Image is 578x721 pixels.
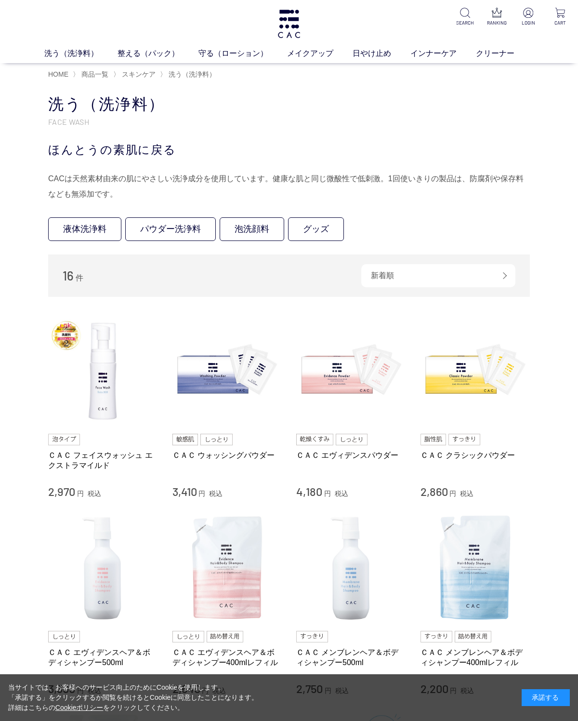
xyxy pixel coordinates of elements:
a: ＣＡＣ メンブレンヘア＆ボディシャンプー400mlレフィル [420,647,530,668]
span: スキンケア [122,70,156,78]
a: パウダー洗浄料 [125,217,216,241]
a: CART [550,8,570,27]
li: 〉 [160,70,218,79]
img: しっとり [172,631,204,642]
span: 2,970 [48,484,75,498]
h1: 洗う（洗浄料） [48,94,530,115]
span: 4,180 [296,484,322,498]
span: 16 [63,268,74,283]
img: 脂性肌 [420,434,446,445]
a: メイクアップ [287,48,353,59]
div: CACは天然素材由来の肌にやさしい洗浄成分を使用しています。健康な肌と同じ微酸性で低刺激。1回使いきりの製品は、防腐剤や保存料なども無添加です。 [48,171,530,202]
img: 詰め替え用 [455,631,492,642]
img: ＣＡＣ フェイスウォッシュ エクストラマイルド [48,316,158,426]
a: LOGIN [518,8,539,27]
a: 守る（ローション） [198,48,287,59]
span: 税込 [88,490,101,497]
span: 2,860 [420,484,448,498]
span: 洗う（洗浄料） [169,70,216,78]
a: Cookieポリシー [55,704,104,711]
a: 日やけ止め [353,48,410,59]
a: RANKING [486,8,507,27]
span: 税込 [460,490,473,497]
img: 詰め替え用 [207,631,244,642]
a: ＣＡＣ エヴィデンスヘア＆ボディシャンプー500ml [48,647,158,668]
a: ＣＡＣ エヴィデンスヘア＆ボディシャンプー400mlレフィル [172,647,282,668]
a: 洗う（洗浄料） [44,48,118,59]
span: 円 [198,490,205,497]
p: FACE WASH [48,117,530,127]
img: すっきり [296,631,328,642]
span: 商品一覧 [81,70,108,78]
a: 整える（パック） [118,48,198,59]
li: 〉 [73,70,111,79]
a: ＣＡＣ クラシックパウダー [420,450,530,460]
span: 件 [76,274,83,282]
div: ほんとうの素肌に戻る [48,141,530,159]
img: しっとり [48,631,80,642]
li: 〉 [113,70,158,79]
img: ＣＡＣ ウォッシングパウダー [172,316,282,426]
img: ＣＡＣ エヴィデンスヘア＆ボディシャンプー400mlレフィル [172,513,282,623]
span: 税込 [335,490,348,497]
a: スキンケア [120,70,156,78]
img: 乾燥くすみ [296,434,333,445]
div: 新着順 [361,264,515,287]
p: SEARCH [455,19,475,27]
img: すっきり [448,434,480,445]
a: HOME [48,70,68,78]
img: ＣＡＣ エヴィデンスヘア＆ボディシャンプー500ml [48,513,158,623]
a: クリーナー [476,48,534,59]
img: ＣＡＣ エヴィデンスパウダー [296,316,406,426]
img: しっとり [200,434,232,445]
p: LOGIN [518,19,539,27]
a: ＣＡＣ メンブレンヘア＆ボディシャンプー500ml [296,647,406,668]
a: ＣＡＣ ウォッシングパウダー [172,450,282,460]
div: 承諾する [522,689,570,706]
p: RANKING [486,19,507,27]
a: ＣＡＣ フェイスウォッシュ エクストラマイルド [48,450,158,471]
img: 敏感肌 [172,434,198,445]
span: 税込 [209,490,223,497]
p: CART [550,19,570,27]
span: 円 [449,490,456,497]
img: ＣＡＣ メンブレンヘア＆ボディシャンプー500ml [296,513,406,623]
a: SEARCH [455,8,475,27]
a: インナーケア [410,48,476,59]
a: グッズ [288,217,344,241]
span: 円 [77,490,84,497]
img: logo [276,10,302,38]
span: 円 [324,490,331,497]
a: 洗う（洗浄料） [167,70,216,78]
a: 商品一覧 [79,70,108,78]
a: ＣＡＣ エヴィデンスパウダー [296,450,406,460]
img: すっきり [420,631,452,642]
img: ＣＡＣ メンブレンヘア＆ボディシャンプー400mlレフィル [420,513,530,623]
img: ＣＡＣ クラシックパウダー [420,316,530,426]
img: しっとり [336,434,368,445]
a: 液体洗浄料 [48,217,121,241]
span: 3,410 [172,484,197,498]
img: 泡タイプ [48,434,80,445]
div: 当サイトでは、お客様へのサービス向上のためにCookieを使用します。 「承諾する」をクリックするか閲覧を続けるとCookieに同意したことになります。 詳細はこちらの をクリックしてください。 [8,682,259,713]
a: 泡洗顔料 [220,217,284,241]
